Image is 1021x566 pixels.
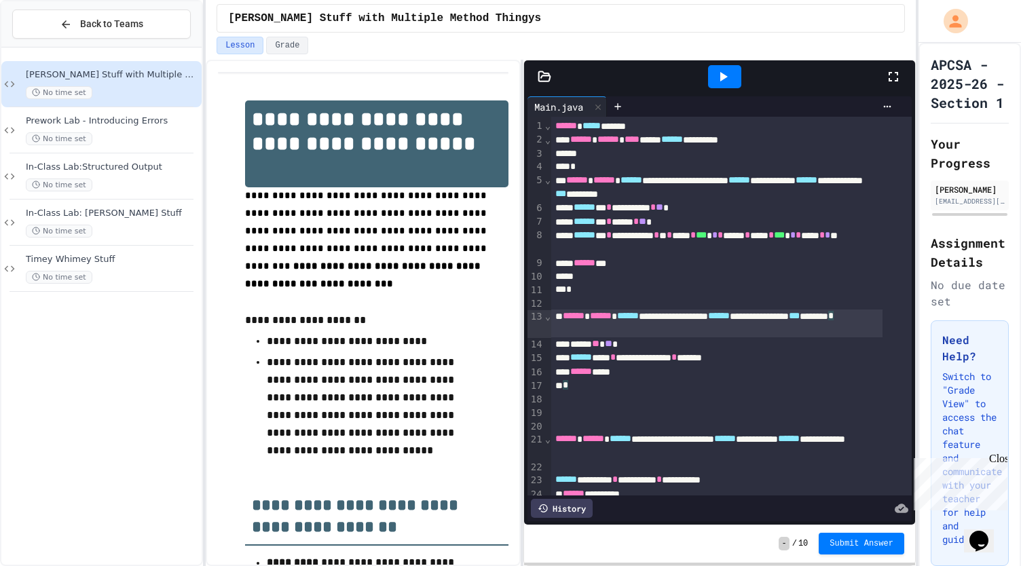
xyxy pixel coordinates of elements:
span: In-Class Lab: [PERSON_NAME] Stuff [26,208,199,219]
span: Back to Teams [80,17,143,31]
div: 23 [527,474,544,487]
div: [PERSON_NAME] [935,183,1005,195]
span: No time set [26,86,92,99]
div: 15 [527,352,544,365]
span: 10 [798,538,808,549]
iframe: chat widget [964,512,1007,552]
div: 20 [527,420,544,434]
span: Mathy Stuff with Multiple Method Thingys [228,10,541,26]
div: 11 [527,284,544,297]
span: No time set [26,132,92,145]
div: Chat with us now!Close [5,5,94,86]
div: 21 [527,433,544,461]
div: 17 [527,379,544,393]
div: 9 [527,257,544,270]
span: Fold line [544,311,551,322]
div: 5 [527,174,544,202]
div: History [531,499,593,518]
div: Main.java [527,96,607,117]
div: Main.java [527,100,590,114]
div: 24 [527,488,544,502]
div: 1 [527,119,544,133]
span: In-Class Lab:Structured Output [26,162,199,173]
h2: Assignment Details [931,233,1009,271]
span: - [779,537,789,550]
h1: APCSA - 2025-26 - Section 1 [931,55,1009,112]
div: 12 [527,297,544,311]
div: 6 [527,202,544,215]
div: 8 [527,229,544,257]
div: 2 [527,133,544,147]
h2: Your Progress [931,134,1009,172]
span: Fold line [544,120,551,131]
span: Fold line [544,434,551,445]
div: 10 [527,270,544,284]
button: Grade [266,37,308,54]
div: 3 [527,147,544,161]
div: 7 [527,215,544,229]
div: 16 [527,366,544,379]
div: 19 [527,407,544,420]
span: Fold line [544,174,551,185]
div: [EMAIL_ADDRESS][DOMAIN_NAME] [935,196,1005,206]
div: 22 [527,461,544,474]
p: Switch to "Grade View" to access the chat feature and communicate with your teacher for help and ... [942,370,997,546]
h3: Need Help? [942,332,997,364]
div: My Account [929,5,971,37]
span: No time set [26,225,92,238]
span: No time set [26,178,92,191]
div: 14 [527,338,544,352]
div: 18 [527,393,544,407]
div: No due date set [931,277,1009,309]
span: [PERSON_NAME] Stuff with Multiple Method Thingys [26,69,199,81]
span: No time set [26,271,92,284]
button: Lesson [217,37,263,54]
button: Submit Answer [819,533,904,554]
span: Fold line [544,134,551,145]
button: Back to Teams [12,10,191,39]
span: Submit Answer [830,538,893,549]
iframe: chat widget [908,453,1007,510]
span: Timey Whimey Stuff [26,254,199,265]
div: 4 [527,160,544,174]
span: Prework Lab - Introducing Errors [26,115,199,127]
span: / [792,538,797,549]
div: 13 [527,310,544,338]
